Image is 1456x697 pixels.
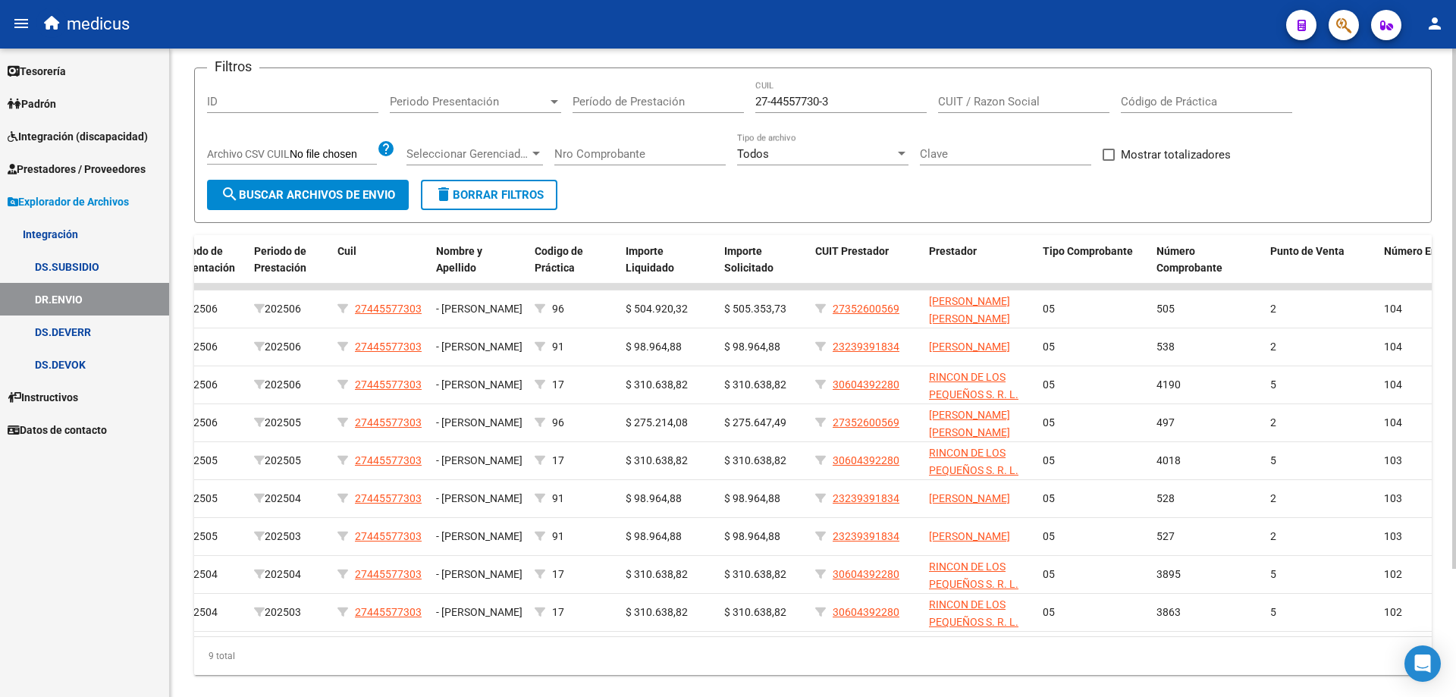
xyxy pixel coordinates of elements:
[1384,416,1402,429] span: 104
[552,416,564,429] span: 96
[1156,606,1181,618] span: 3863
[254,604,325,621] div: 202503
[207,56,259,77] h3: Filtros
[1384,454,1402,466] span: 103
[833,530,899,542] span: 23239391834
[929,295,1010,325] span: [PERSON_NAME] [PERSON_NAME]
[1043,454,1055,466] span: 05
[1270,530,1276,542] span: 2
[254,338,325,356] div: 202506
[833,606,899,618] span: 30604392280
[1043,341,1055,353] span: 05
[535,245,583,275] span: Codigo de Práctica
[1037,235,1150,285] datatable-header-cell: Tipo Comprobante
[833,378,899,391] span: 30604392280
[626,492,682,504] span: $ 98.964,88
[1043,568,1055,580] span: 05
[1404,645,1441,682] div: Open Intercom Messenger
[1156,454,1181,466] span: 4018
[435,185,453,203] mat-icon: delete
[833,416,899,429] span: 27352600569
[809,235,923,285] datatable-header-cell: CUIT Prestador
[1043,416,1055,429] span: 05
[171,338,242,356] div: 202506
[929,341,1010,353] span: [PERSON_NAME]
[833,341,899,353] span: 23239391834
[171,300,242,318] div: 202506
[929,447,1018,476] span: RINCON DE LOS PEQUEÑOS S. R. L.
[724,606,786,618] span: $ 310.638,82
[1264,235,1378,285] datatable-header-cell: Punto de Venta
[436,530,522,542] span: - [PERSON_NAME]
[1384,606,1402,618] span: 102
[8,422,107,438] span: Datos de contacto
[1270,454,1276,466] span: 5
[1384,303,1402,315] span: 104
[8,63,66,80] span: Tesorería
[8,161,146,177] span: Prestadores / Proveedores
[737,147,769,161] span: Todos
[1156,530,1175,542] span: 527
[626,530,682,542] span: $ 98.964,88
[8,193,129,210] span: Explorador de Archivos
[929,409,1010,438] span: [PERSON_NAME] [PERSON_NAME]
[1384,492,1402,504] span: 103
[724,568,786,580] span: $ 310.638,82
[929,245,977,257] span: Prestador
[194,637,1432,675] div: 9 total
[8,128,148,145] span: Integración (discapacidad)
[436,416,522,429] span: - [PERSON_NAME]
[626,416,688,429] span: $ 275.214,08
[355,492,422,504] span: 27445577303
[355,341,422,353] span: 27445577303
[430,235,529,285] datatable-header-cell: Nombre y Apellido
[1156,416,1175,429] span: 497
[1043,492,1055,504] span: 05
[290,148,377,162] input: Archivo CSV CUIL
[436,303,522,315] span: - [PERSON_NAME]
[171,604,242,621] div: 202504
[929,371,1018,400] span: RINCON DE LOS PEQUEÑOS S. R. L.
[552,568,564,580] span: 17
[833,492,899,504] span: 23239391834
[552,492,564,504] span: 91
[1156,492,1175,504] span: 528
[171,245,235,275] span: Periodo de Presentación
[254,414,325,432] div: 202505
[1043,245,1133,257] span: Tipo Comprobante
[1270,416,1276,429] span: 2
[248,235,331,285] datatable-header-cell: Periodo de Prestación
[724,378,786,391] span: $ 310.638,82
[626,378,688,391] span: $ 310.638,82
[552,378,564,391] span: 17
[626,606,688,618] span: $ 310.638,82
[724,454,786,466] span: $ 310.638,82
[1270,378,1276,391] span: 5
[254,245,306,275] span: Periodo de Prestación
[1150,235,1264,285] datatable-header-cell: Número Comprobante
[929,598,1018,628] span: RINCON DE LOS PEQUEÑOS S. R. L.
[221,188,395,202] span: Buscar Archivos de Envio
[8,96,56,112] span: Padrón
[552,341,564,353] span: 91
[165,235,248,285] datatable-header-cell: Periodo de Presentación
[552,454,564,466] span: 17
[436,492,522,504] span: - [PERSON_NAME]
[929,560,1018,590] span: RINCON DE LOS PEQUEÑOS S. R. L.
[552,303,564,315] span: 96
[171,566,242,583] div: 202504
[355,303,422,315] span: 27445577303
[12,14,30,33] mat-icon: menu
[529,235,620,285] datatable-header-cell: Codigo de Práctica
[1156,341,1175,353] span: 538
[724,416,786,429] span: $ 275.647,49
[421,180,557,210] button: Borrar Filtros
[1270,341,1276,353] span: 2
[355,416,422,429] span: 27445577303
[171,452,242,469] div: 202505
[718,235,809,285] datatable-header-cell: Importe Solicitado
[355,454,422,466] span: 27445577303
[1156,245,1222,275] span: Número Comprobante
[436,341,522,353] span: - [PERSON_NAME]
[833,454,899,466] span: 30604392280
